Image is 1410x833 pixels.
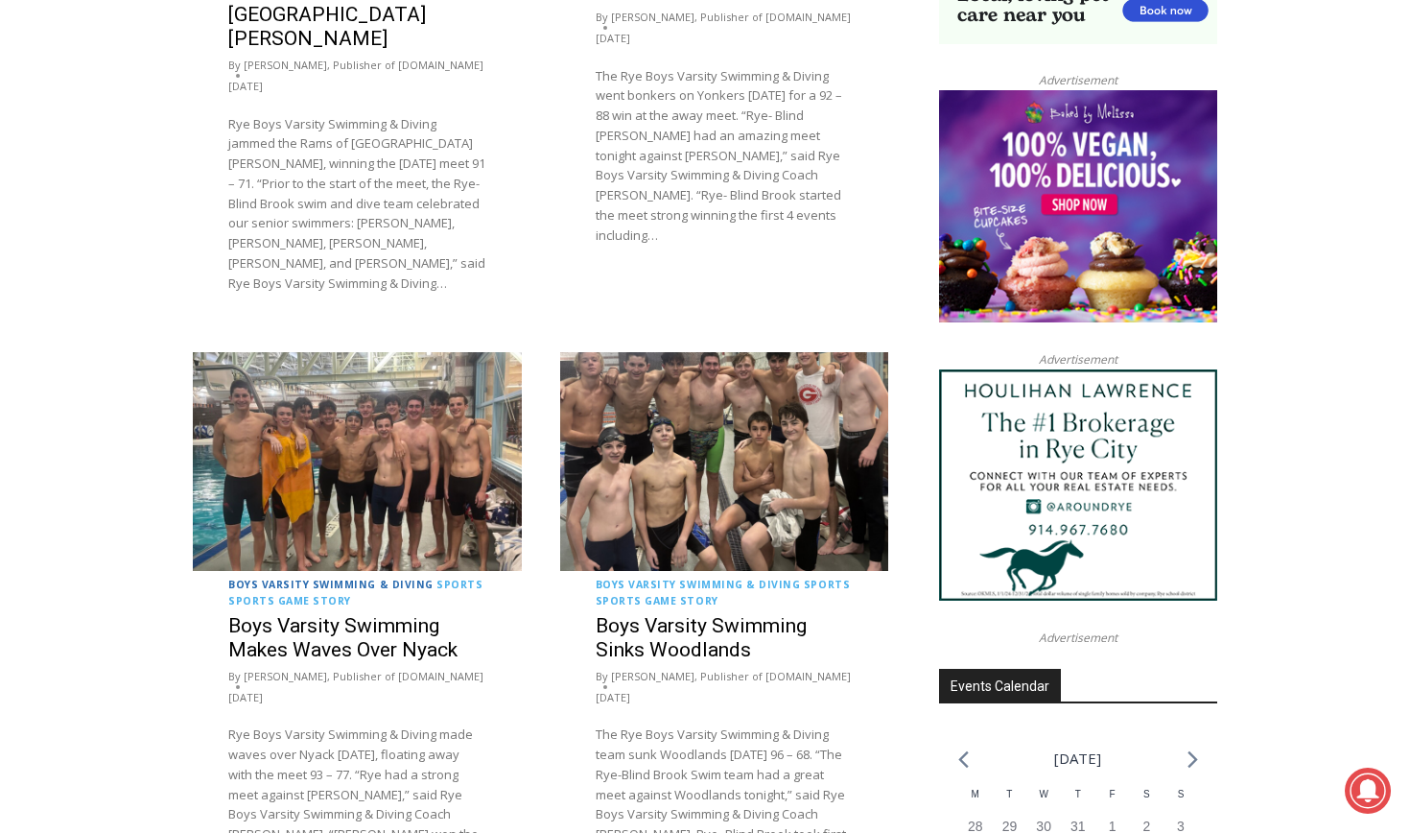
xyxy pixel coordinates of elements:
[804,578,850,591] a: Sports
[611,669,851,683] a: [PERSON_NAME], Publisher of [DOMAIN_NAME]
[596,9,608,26] span: By
[436,578,482,591] a: Sports
[958,750,969,769] a: Previous month
[1163,787,1198,817] div: Sunday
[1143,789,1150,799] span: S
[1129,787,1163,817] div: Saturday
[244,669,483,683] a: [PERSON_NAME], Publisher of [DOMAIN_NAME]
[126,25,474,61] div: Individually Wrapped Items. Dairy, Gluten & Nut Free Options. Kosher Items Available.
[228,689,263,706] time: [DATE]
[611,10,851,24] a: [PERSON_NAME], Publisher of [DOMAIN_NAME]
[1110,789,1116,799] span: F
[461,186,929,239] a: Intern @ [DOMAIN_NAME]
[1020,350,1137,369] span: Advertisement
[596,614,807,661] a: Boys Varsity Swimming Sinks Woodlands
[939,90,1217,322] img: Baked by Melissa
[958,787,993,817] div: Monday
[1,193,193,239] a: Open Tues. - Sun. [PHONE_NUMBER]
[972,789,979,799] span: M
[596,668,608,685] span: By
[570,6,693,87] a: Book [PERSON_NAME]'s Good Humor for Your Event
[1187,750,1198,769] a: Next month
[596,30,630,47] time: [DATE]
[1061,787,1095,817] div: Thursday
[228,78,263,95] time: [DATE]
[993,787,1027,817] div: Tuesday
[1039,789,1047,799] span: W
[596,66,854,246] p: The Rye Boys Varsity Swimming & Diving went bonkers on Yonkers [DATE] for a 92 – 88 win at the aw...
[1095,787,1130,817] div: Friday
[228,668,241,685] span: By
[1054,746,1101,772] li: [DATE]
[584,20,668,74] h4: Book [PERSON_NAME]'s Good Humor for Your Event
[228,114,486,294] p: Rye Boys Varsity Swimming & Diving jammed the Rams of [GEOGRAPHIC_DATA][PERSON_NAME], winning the...
[1006,789,1012,799] span: T
[560,352,889,571] img: (PHOTO: The 2023-24 Rye Boys Varsity Swimming & Diving team.)
[193,352,522,571] img: (PHOTO: The 2023-2024 Rye Boys Varsity Swimming & Diving team.)
[939,369,1217,602] img: Houlihan Lawrence The #1 Brokerage in Rye City
[1020,629,1137,647] span: Advertisement
[484,1,906,186] div: "The first chef I interviewed talked about coming to [GEOGRAPHIC_DATA] from [GEOGRAPHIC_DATA] in ...
[244,58,483,72] a: [PERSON_NAME], Publisher of [DOMAIN_NAME]
[939,669,1061,702] h2: Events Calendar
[1178,789,1185,799] span: S
[6,198,188,271] span: Open Tues. - Sun. [PHONE_NUMBER]
[502,191,889,234] span: Intern @ [DOMAIN_NAME]
[1020,71,1137,89] span: Advertisement
[228,578,434,591] a: Boys Varsity Swimming & Diving
[197,120,272,229] div: "clearly one of the favorites in the [GEOGRAPHIC_DATA] neighborhood"
[596,689,630,706] time: [DATE]
[228,57,241,74] span: By
[596,594,718,607] a: Sports Game Story
[1026,787,1061,817] div: Wednesday
[228,594,351,607] a: Sports Game Story
[596,578,801,591] a: Boys Varsity Swimming & Diving
[228,614,458,661] a: Boys Varsity Swimming Makes Waves Over Nyack
[1075,789,1081,799] span: T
